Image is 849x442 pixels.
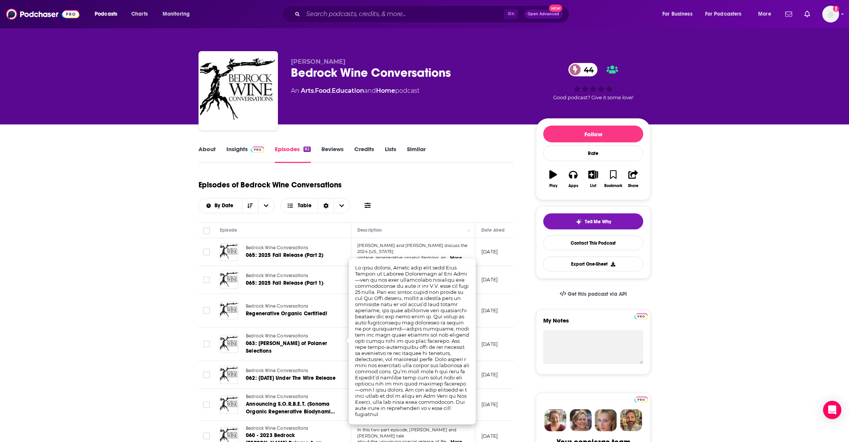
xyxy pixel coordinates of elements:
a: About [199,145,216,163]
button: open menu [700,8,753,20]
div: Date Aired [481,226,505,235]
a: Bedrock Wine Conversations [246,273,337,279]
h2: Choose List sort [199,198,274,213]
span: Toggle select row [203,248,210,255]
a: 062: [DATE] Under The Wire Release [246,374,337,382]
a: Lists [385,145,396,163]
img: Jules Profile [595,409,617,431]
span: [PERSON_NAME] and [PERSON_NAME] discuss the 2024 [US_STATE] [357,243,468,254]
a: Show notifications dropdown [801,8,813,21]
div: Description [357,226,382,235]
button: open menu [258,198,274,213]
a: Contact This Podcast [543,236,643,250]
img: Podchaser Pro [634,313,648,319]
span: Toggle select row [203,307,210,314]
span: For Podcasters [705,9,742,19]
button: Bookmark [603,165,623,193]
button: Open AdvancedNew [524,10,563,19]
div: Open Intercom Messenger [823,401,841,419]
button: open menu [753,8,781,20]
span: Toggle select row [203,340,210,347]
span: Bedrock Wine Conversations [246,368,308,373]
button: open menu [199,203,242,208]
span: Monitoring [163,9,190,19]
button: Follow [543,126,643,142]
img: Jon Profile [620,409,642,431]
img: Podchaser Pro [251,147,264,153]
label: My Notes [543,317,643,330]
img: Bedrock Wine Conversations [200,53,276,129]
button: Export One-Sheet [543,256,643,271]
a: Bedrock Wine Conversations [246,333,337,340]
button: open menu [657,8,702,20]
a: Show notifications dropdown [782,8,795,21]
a: Arts [301,87,314,94]
div: 82 [303,147,311,152]
span: 063: [PERSON_NAME] of Polaner Selections [246,340,327,354]
span: ⌘ K [504,9,518,19]
a: Similar [407,145,426,163]
a: 063: [PERSON_NAME] of Polaner Selections [246,340,337,355]
span: New [549,5,563,12]
a: Announcing S.O.R.B.E.T. (Sonoma Organic Regenerative Biodynamic Educational Tasting) w/ [PERSON_N... [246,400,337,416]
button: List [583,165,603,193]
span: In this two-part episode, [PERSON_NAME] and [PERSON_NAME] talk [357,427,456,439]
input: Search podcasts, credits, & more... [303,8,504,20]
span: Good podcast? Give it some love! [553,95,633,100]
span: More [758,9,771,19]
span: vintage, regenerative organic farming, an [357,255,446,260]
span: Regenerative Organic Certified! [246,310,327,317]
span: Announcing S.O.R.B.E.T. (Sonoma Organic Regenerative Biodynamic Educational Tasting) w/ [PERSON_N... [246,401,335,438]
button: Play [543,165,563,193]
div: Search podcasts, credits, & more... [289,5,576,23]
button: open menu [157,8,200,20]
a: Bedrock Wine Conversations [246,303,337,310]
a: Get this podcast via API [554,285,633,303]
p: [DATE] [481,276,498,283]
a: 44 [568,63,597,76]
a: Education [332,87,364,94]
div: Bookmark [604,184,622,188]
p: [DATE] [481,248,498,255]
div: An podcast [291,86,420,95]
button: Column Actions [464,226,473,235]
span: Tell Me Why [585,219,611,225]
span: Toggle select row [203,276,210,283]
a: 065: 2025 Fall Release (Part 1) [246,279,337,287]
button: open menu [89,8,127,20]
span: By Date [215,203,236,208]
span: 44 [576,63,597,76]
a: Bedrock Wine Conversations [246,394,337,400]
img: tell me why sparkle [576,219,582,225]
span: 065: 2025 Fall Release (Part 1) [246,280,323,286]
span: Logged in as SchulmanPR [822,6,839,23]
p: [DATE] [481,371,498,378]
h1: Episodes of Bedrock Wine Conversations [199,180,342,190]
span: Podcasts [95,9,117,19]
a: Reviews [321,145,344,163]
img: Podchaser Pro [634,397,648,403]
span: Bedrock Wine Conversations [246,303,308,309]
span: Bedrock Wine Conversations [246,333,308,339]
p: [DATE] [481,307,498,314]
svg: Add a profile image [833,6,839,12]
div: List [590,184,596,188]
p: [DATE] [481,433,498,439]
span: Bedrock Wine Conversations [246,273,308,278]
img: Podchaser - Follow, Share and Rate Podcasts [6,7,79,21]
span: Bedrock Wine Conversations [246,245,308,250]
span: ...More [447,255,462,261]
div: Episode [220,226,237,235]
p: [DATE] [481,401,498,408]
span: Toggle select row [203,371,210,378]
span: Get this podcast via API [568,291,627,297]
button: Apps [563,165,583,193]
a: Pro website [634,395,648,403]
img: User Profile [822,6,839,23]
span: 062: [DATE] Under The Wire Release [246,375,336,381]
button: Choose View [281,198,350,213]
button: Show profile menu [822,6,839,23]
a: Episodes82 [275,145,311,163]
